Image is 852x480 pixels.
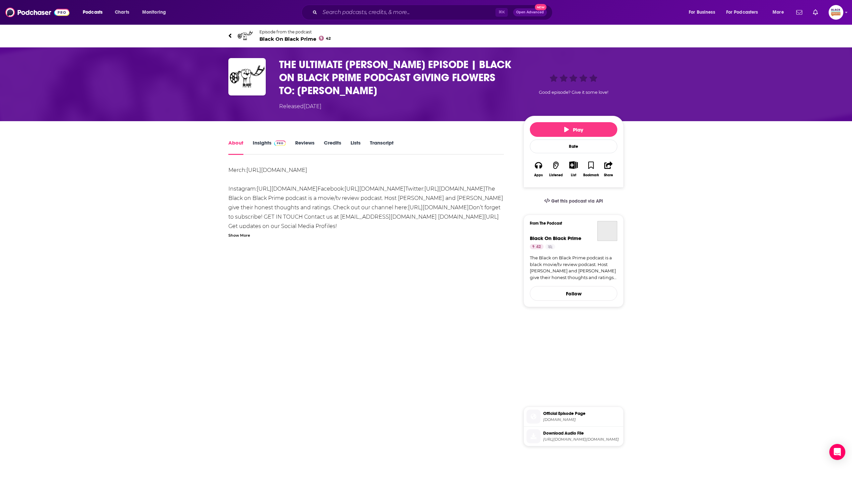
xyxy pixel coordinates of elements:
[810,7,821,18] a: Show notifications dropdown
[726,8,758,17] span: For Podcasters
[829,5,843,20] img: User Profile
[5,6,69,19] img: Podchaser - Follow, Share and Rate Podcasts
[530,255,617,281] a: The Black on Black Prime podcast is a black movie/tv review podcast. Host [PERSON_NAME] and [PERS...
[530,221,612,226] h3: From The Podcast
[565,157,582,181] div: Show More ButtonList
[530,286,617,301] button: Follow
[228,58,266,95] img: THE ULTIMATE MARTIN EPISODE | BLACK ON BLACK PRIME PODCAST GIVING FLOWERS TO: MARTIN
[530,140,617,153] div: Rate
[408,204,469,211] a: [URL][DOMAIN_NAME]
[549,173,563,177] div: Listened
[794,7,805,18] a: Show notifications dropdown
[604,173,613,177] div: Share
[111,7,133,18] a: Charts
[564,127,583,133] span: Play
[567,161,580,169] button: Show More Button
[689,8,715,17] span: For Business
[530,122,617,137] button: Play
[597,221,617,241] a: Black On Black Prime
[543,437,621,442] span: https://anchor.fm/s/ca99d32c/podcast/play/83891947/https%3A%2F%2Fd3ctxlq1ktw2nl.cloudfront.net%2F...
[829,444,845,460] div: Open Intercom Messenger
[259,29,331,34] span: Episode from the podcast
[513,8,547,16] button: Open AdvancedNew
[551,198,603,204] span: Get this podcast via API
[295,140,314,155] a: Reviews
[246,167,307,173] a: [URL][DOMAIN_NAME]
[526,410,621,424] a: Official Episode Page[DOMAIN_NAME]
[547,157,565,181] button: Listened
[253,140,286,155] a: InsightsPodchaser Pro
[543,411,621,417] span: Official Episode Page
[324,140,341,155] a: Credits
[78,7,111,18] button: open menu
[308,5,559,20] div: Search podcasts, credits, & more...
[684,7,723,18] button: open menu
[351,140,361,155] a: Lists
[829,5,843,20] button: Show profile menu
[259,36,331,42] span: Black On Black Prime
[142,8,166,17] span: Monitoring
[722,7,768,18] button: open menu
[237,28,253,44] img: Black On Black Prime
[539,193,608,209] a: Get this podcast via API
[115,8,129,17] span: Charts
[571,173,576,177] div: List
[768,7,792,18] button: open menu
[279,102,322,110] div: Released [DATE]
[773,8,784,17] span: More
[370,140,394,155] a: Transcript
[516,11,544,14] span: Open Advanced
[83,8,102,17] span: Podcasts
[543,430,621,436] span: Download Audio File
[530,244,544,249] a: 42
[539,90,608,95] span: Good episode? Give it some love!
[424,186,485,192] a: [URL][DOMAIN_NAME]
[530,157,547,181] button: Apps
[228,140,243,155] a: About
[535,4,547,10] span: New
[829,5,843,20] span: Logged in as blackpodcastingawards
[320,7,495,18] input: Search podcasts, credits, & more...
[228,28,624,44] a: Black On Black PrimeEpisode from the podcastBlack On Black Prime42
[495,8,508,17] span: ⌘ K
[138,7,175,18] button: open menu
[279,58,513,97] h1: THE ULTIMATE MARTIN EPISODE | BLACK ON BLACK PRIME PODCAST GIVING FLOWERS TO: MARTIN
[274,141,286,146] img: Podchaser Pro
[534,173,543,177] div: Apps
[345,186,405,192] a: [URL][DOMAIN_NAME]
[583,173,599,177] div: Bookmark
[600,157,617,181] button: Share
[543,417,621,422] span: podcasters.spotify.com
[536,244,541,250] span: 42
[582,157,600,181] button: Bookmark
[326,37,331,40] span: 42
[526,429,621,443] a: Download Audio File[URL][DOMAIN_NAME][DOMAIN_NAME]
[257,186,317,192] a: [URL][DOMAIN_NAME]
[530,235,581,241] a: Black On Black Prime
[228,166,504,231] div: Merch: Instagram: Facebook: Twitter: The Black on Black Prime podcast is a movie/tv review podcas...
